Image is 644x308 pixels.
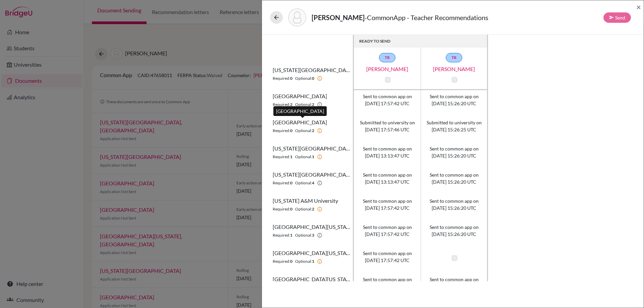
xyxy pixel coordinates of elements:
[273,102,290,108] span: Required:
[312,258,314,264] b: 1
[290,258,292,264] b: 0
[273,106,327,116] div: [GEOGRAPHIC_DATA]
[273,275,350,283] span: [GEOGRAPHIC_DATA][US_STATE]
[295,75,312,81] span: Optional:
[273,128,290,134] span: Required:
[290,75,292,81] b: 0
[363,276,412,290] span: Sent to common app on [DATE] 17:57:42 UTC
[363,250,412,264] span: Sent to common app on [DATE] 17:57:42 UTC
[273,223,350,231] span: [GEOGRAPHIC_DATA][US_STATE], [GEOGRAPHIC_DATA]
[363,145,412,159] span: Sent to common app on [DATE] 13:13:47 UTC
[363,171,412,185] span: Sent to common app on [DATE] 13:13:47 UTC
[290,206,292,212] b: 0
[273,249,350,257] span: [GEOGRAPHIC_DATA][US_STATE], [GEOGRAPHIC_DATA]
[290,232,292,238] b: 1
[421,65,488,73] a: [PERSON_NAME]
[312,13,365,21] strong: [PERSON_NAME]
[295,258,312,264] span: Optional:
[446,53,462,62] a: TR
[427,119,482,133] span: Submitted to university on [DATE] 15:26:25 UTC
[273,206,290,212] span: Required:
[430,224,479,238] span: Sent to common app on [DATE] 15:26:20 UTC
[354,35,488,48] th: READY TO SEND
[312,180,314,186] b: 4
[273,144,350,152] span: [US_STATE][GEOGRAPHIC_DATA]
[430,145,479,159] span: Sent to common app on [DATE] 15:26:20 UTC
[273,258,290,264] span: Required:
[312,102,314,108] b: 2
[636,3,641,11] button: Close
[273,118,327,126] span: [GEOGRAPHIC_DATA]
[379,53,395,62] a: TR
[312,232,314,238] b: 3
[273,75,290,81] span: Required:
[290,102,292,108] b: 2
[360,119,415,133] span: Submitted to university on [DATE] 17:57:46 UTC
[363,224,412,238] span: Sent to common app on [DATE] 17:57:42 UTC
[273,180,290,186] span: Required:
[312,154,314,160] b: 1
[363,197,412,211] span: Sent to common app on [DATE] 17:57:42 UTC
[312,128,314,134] b: 2
[273,171,350,179] span: [US_STATE][GEOGRAPHIC_DATA], [GEOGRAPHIC_DATA]
[430,276,479,290] span: Sent to common app on [DATE] 15:26:20 UTC
[430,171,479,185] span: Sent to common app on [DATE] 15:26:20 UTC
[430,93,479,107] span: Sent to common app on [DATE] 15:26:20 UTC
[295,206,312,212] span: Optional:
[365,13,488,21] span: - CommonApp - Teacher Recommendations
[290,154,292,160] b: 1
[312,75,314,81] b: 0
[295,154,312,160] span: Optional:
[273,66,350,74] span: [US_STATE][GEOGRAPHIC_DATA]
[290,180,292,186] b: 0
[273,92,327,100] span: [GEOGRAPHIC_DATA]
[312,206,314,212] b: 2
[295,102,312,108] span: Optional:
[636,2,641,12] span: ×
[290,128,292,134] b: 0
[273,197,338,205] span: [US_STATE] A&M University
[295,232,312,238] span: Optional:
[273,232,290,238] span: Required:
[295,180,312,186] span: Optional:
[430,197,479,211] span: Sent to common app on [DATE] 15:26:20 UTC
[273,154,290,160] span: Required:
[354,65,421,73] a: [PERSON_NAME]
[603,12,631,23] button: Send
[363,93,412,107] span: Sent to common app on [DATE] 17:57:42 UTC
[295,128,312,134] span: Optional:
